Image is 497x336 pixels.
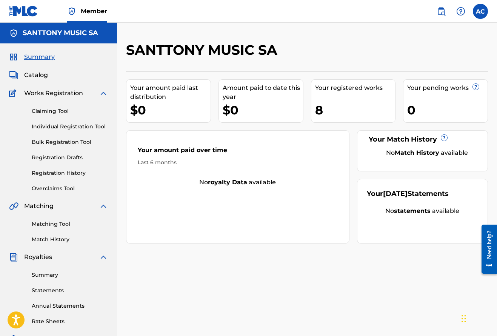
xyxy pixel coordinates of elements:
a: Match History [32,236,108,244]
img: MLC Logo [9,6,38,17]
strong: statements [394,207,431,214]
span: Royalties [24,253,52,262]
a: Annual Statements [32,302,108,310]
a: Registration History [32,169,108,177]
div: No available [126,178,349,187]
div: Your amount paid last distribution [130,83,211,102]
div: $0 [223,102,303,119]
a: Statements [32,287,108,294]
div: $0 [130,102,211,119]
div: Your amount paid over time [138,146,338,159]
img: Catalog [9,71,18,80]
span: ? [441,135,447,141]
img: Summary [9,52,18,62]
span: Member [81,7,107,15]
img: Royalties [9,253,18,262]
a: Individual Registration Tool [32,123,108,131]
a: Matching Tool [32,220,108,228]
a: CatalogCatalog [9,71,48,80]
a: Summary [32,271,108,279]
div: 8 [315,102,395,119]
span: Catalog [24,71,48,80]
a: Registration Drafts [32,154,108,162]
iframe: Resource Center [476,217,497,282]
img: help [456,7,465,16]
div: Last 6 months [138,159,338,166]
img: expand [99,89,108,98]
img: Accounts [9,29,18,38]
a: Public Search [434,4,449,19]
img: search [437,7,446,16]
div: Drag [462,307,466,330]
span: [DATE] [383,190,408,198]
div: User Menu [473,4,488,19]
div: Help [453,4,468,19]
h2: SANTTONY MUSIC SA [126,42,281,59]
a: SummarySummary [9,52,55,62]
img: expand [99,253,108,262]
iframe: Chat Widget [459,300,497,336]
h5: SANTTONY MUSIC SA [23,29,98,37]
a: Overclaims Tool [32,185,108,193]
img: Matching [9,202,18,211]
div: No available [367,207,478,216]
strong: royalty data [208,179,247,186]
img: expand [99,202,108,211]
a: Bulk Registration Tool [32,138,108,146]
a: Rate Sheets [32,318,108,325]
span: Summary [24,52,55,62]
img: Works Registration [9,89,19,98]
div: Your Statements [367,189,449,199]
div: 0 [407,102,488,119]
div: Your pending works [407,83,488,92]
img: Top Rightsholder [67,7,76,16]
span: ? [473,84,479,90]
span: Works Registration [24,89,83,98]
strong: Match History [395,149,439,156]
span: Matching [24,202,54,211]
div: Amount paid to date this year [223,83,303,102]
div: Your Match History [367,134,478,145]
div: Your registered works [315,83,395,92]
a: Claiming Tool [32,107,108,115]
div: No available [376,148,478,157]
